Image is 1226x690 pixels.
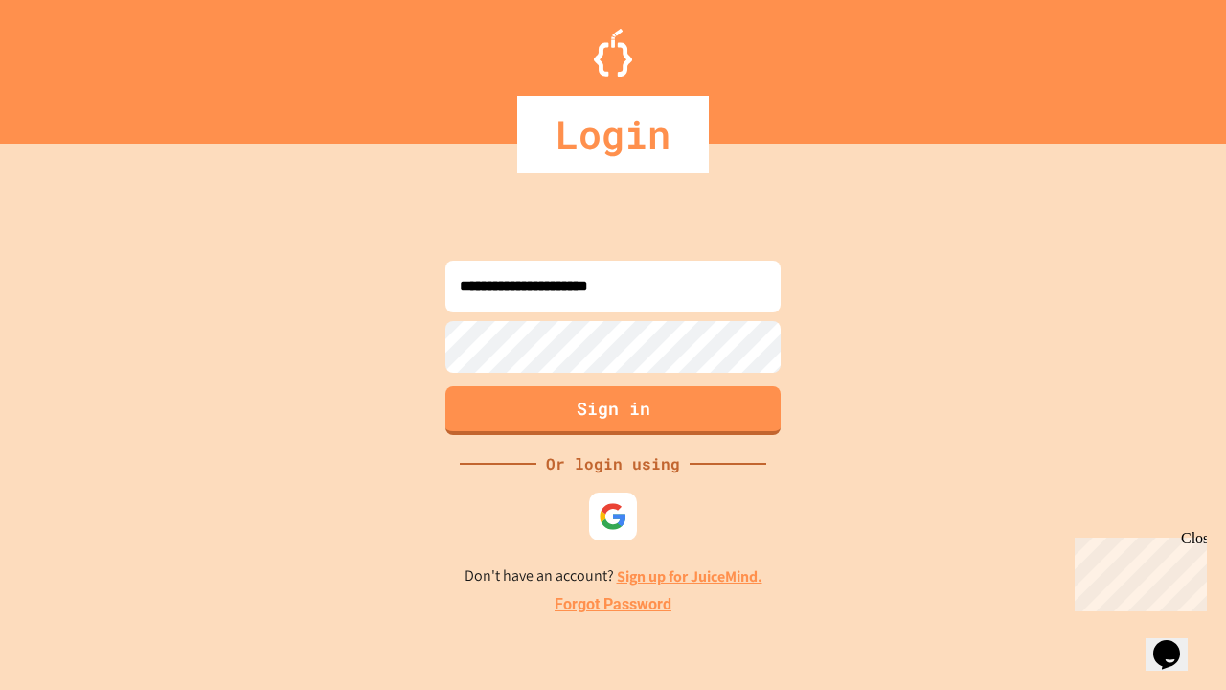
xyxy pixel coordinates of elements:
a: Forgot Password [555,593,671,616]
img: google-icon.svg [599,502,627,531]
div: Chat with us now!Close [8,8,132,122]
iframe: chat widget [1146,613,1207,671]
div: Login [517,96,709,172]
button: Sign in [445,386,781,435]
a: Sign up for JuiceMind. [617,566,762,586]
iframe: chat widget [1067,530,1207,611]
p: Don't have an account? [465,564,762,588]
div: Or login using [536,452,690,475]
img: Logo.svg [594,29,632,77]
